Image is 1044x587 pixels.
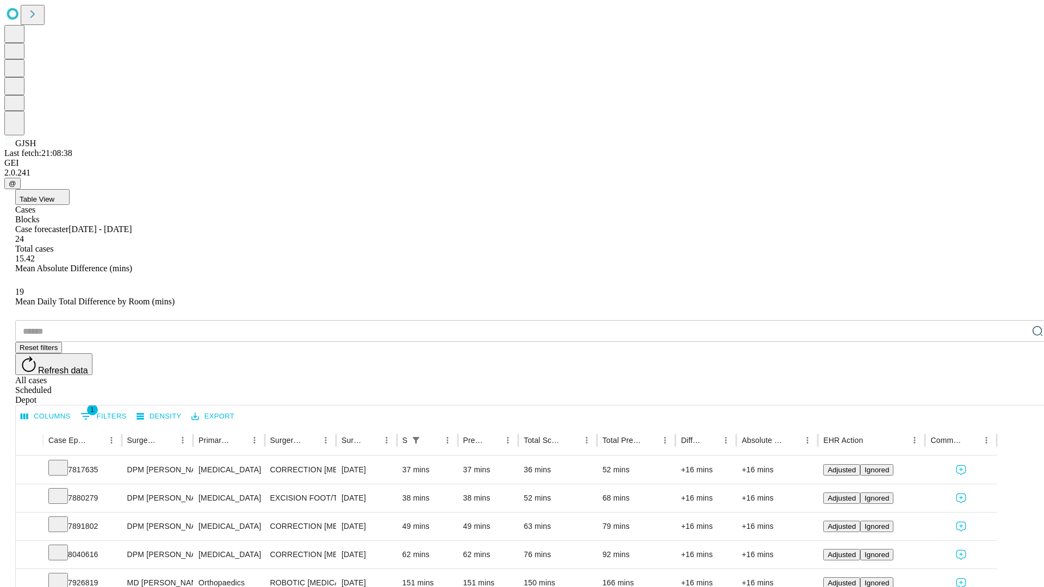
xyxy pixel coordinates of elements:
[15,234,24,243] span: 24
[579,433,594,448] button: Menu
[4,158,1040,168] div: GEI
[127,513,188,540] div: DPM [PERSON_NAME] [PERSON_NAME]
[379,433,394,448] button: Menu
[524,436,563,445] div: Total Scheduled Duration
[134,408,184,425] button: Density
[127,484,188,512] div: DPM [PERSON_NAME] [PERSON_NAME]
[20,344,58,352] span: Reset filters
[21,546,38,565] button: Expand
[463,456,513,484] div: 37 mins
[742,541,812,569] div: +16 mins
[602,436,642,445] div: Total Predicted Duration
[828,551,856,559] span: Adjusted
[48,513,116,540] div: 7891802
[21,517,38,536] button: Expand
[602,484,670,512] div: 68 mins
[681,484,731,512] div: +16 mins
[21,461,38,480] button: Expand
[823,492,860,504] button: Adjusted
[160,433,175,448] button: Sort
[524,484,592,512] div: 52 mins
[303,433,318,448] button: Sort
[742,456,812,484] div: +16 mins
[48,484,116,512] div: 7880279
[127,541,188,569] div: DPM [PERSON_NAME] [PERSON_NAME]
[189,408,237,425] button: Export
[364,433,379,448] button: Sort
[930,436,962,445] div: Comments
[860,521,893,532] button: Ignored
[718,433,734,448] button: Menu
[78,408,129,425] button: Show filters
[15,353,92,375] button: Refresh data
[907,433,922,448] button: Menu
[21,489,38,508] button: Expand
[463,484,513,512] div: 38 mins
[341,513,391,540] div: [DATE]
[828,579,856,587] span: Adjusted
[15,244,53,253] span: Total cases
[657,433,673,448] button: Menu
[860,464,893,476] button: Ignored
[485,433,500,448] button: Sort
[15,287,24,296] span: 19
[87,404,98,415] span: 1
[15,189,70,205] button: Table View
[703,433,718,448] button: Sort
[742,484,812,512] div: +16 mins
[865,551,889,559] span: Ignored
[15,264,132,273] span: Mean Absolute Difference (mins)
[463,541,513,569] div: 62 mins
[270,484,331,512] div: EXCISION FOOT/TOE SUBQ TUMOR, 1.5 CM OR MORE
[48,436,88,445] div: Case Epic Id
[198,484,259,512] div: [MEDICAL_DATA]
[823,436,863,445] div: EHR Action
[800,433,815,448] button: Menu
[860,492,893,504] button: Ignored
[602,541,670,569] div: 92 mins
[4,178,21,189] button: @
[964,433,979,448] button: Sort
[48,456,116,484] div: 7817635
[198,513,259,540] div: [MEDICAL_DATA]
[642,433,657,448] button: Sort
[198,541,259,569] div: [MEDICAL_DATA]
[860,549,893,560] button: Ignored
[864,433,879,448] button: Sort
[270,513,331,540] div: CORRECTION [MEDICAL_DATA], DISTAL [MEDICAL_DATA] [MEDICAL_DATA]
[564,433,579,448] button: Sort
[89,433,104,448] button: Sort
[463,436,484,445] div: Predicted In Room Duration
[198,436,230,445] div: Primary Service
[175,433,190,448] button: Menu
[104,433,119,448] button: Menu
[500,433,515,448] button: Menu
[15,342,62,353] button: Reset filters
[198,456,259,484] div: [MEDICAL_DATA]
[742,513,812,540] div: +16 mins
[681,456,731,484] div: +16 mins
[602,456,670,484] div: 52 mins
[425,433,440,448] button: Sort
[979,433,994,448] button: Menu
[865,494,889,502] span: Ignored
[785,433,800,448] button: Sort
[18,408,73,425] button: Select columns
[341,541,391,569] div: [DATE]
[4,168,1040,178] div: 2.0.241
[247,433,262,448] button: Menu
[15,139,36,148] span: GJSH
[828,466,856,474] span: Adjusted
[408,433,424,448] div: 1 active filter
[402,541,452,569] div: 62 mins
[402,513,452,540] div: 49 mins
[828,494,856,502] span: Adjusted
[4,148,72,158] span: Last fetch: 21:08:38
[440,433,455,448] button: Menu
[341,456,391,484] div: [DATE]
[15,297,175,306] span: Mean Daily Total Difference by Room (mins)
[9,179,16,188] span: @
[69,224,132,234] span: [DATE] - [DATE]
[681,436,702,445] div: Difference
[524,513,592,540] div: 63 mins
